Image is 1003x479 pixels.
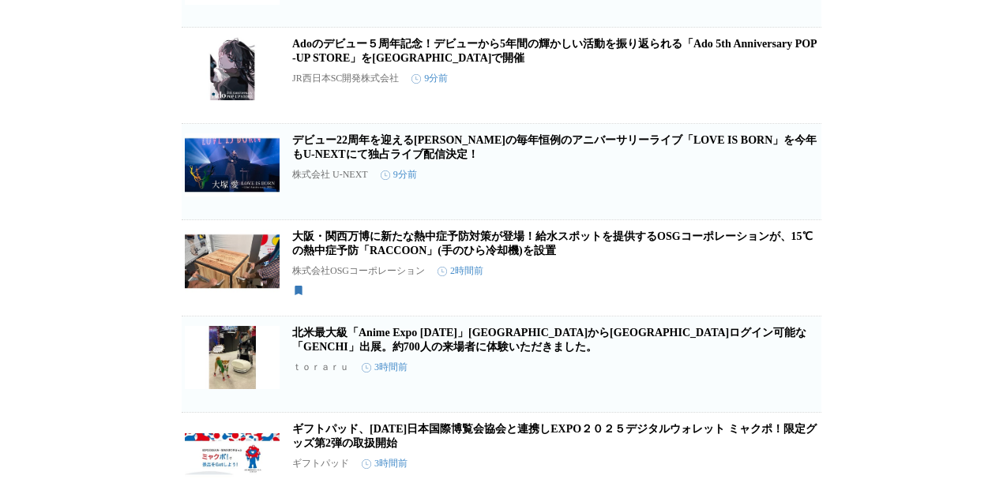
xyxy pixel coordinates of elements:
a: デビュー22周年を迎える[PERSON_NAME]の毎年恒例のアニバーサリーライブ「LOVE IS BORN」を今年もU-NEXTにて独占ライブ配信決定！ [292,134,817,160]
a: ギフトパッド、[DATE]日本国際博覧会協会と連携しEXPO２０２５デジタルウォレット ミャクポ！限定グッズ第2弾の取扱開始 [292,423,817,449]
p: 株式会社OSGコーポレーション [292,264,425,278]
time: 9分前 [381,168,417,181]
time: 2時間前 [438,264,483,278]
time: 3時間前 [362,457,408,470]
p: 株式会社 U-NEXT [292,168,368,181]
a: 大阪・関西万博に新たな熱中症予防対策が登場！給水スポットを提供するOSGコーポレーションが、15℃の熱中症予防「RACCOON」(手のひら冷却機)を設置 [292,230,813,256]
p: JR西日本SC開発株式会社 [292,72,399,85]
img: デビュー22周年を迎える大塚 愛の毎年恒例のアニバーサリーライブ「LOVE IS BORN」を今年もU-NEXTにて独占ライブ配信決定！ [185,133,280,196]
svg: 保存済み [292,284,305,297]
img: Adoのデビュー５周年記念！デビューから5年間の輝かしい活動を振り返られる「Ado 5th Anniversary POP-UP STORE」をルクア大阪で開催 [185,37,280,100]
p: ギフトパッド [292,457,349,470]
a: Adoのデビュー５周年記念！デビューから5年間の輝かしい活動を振り返られる「Ado 5th Anniversary POP-UP STORE」を[GEOGRAPHIC_DATA]で開催 [292,38,817,64]
img: 北米最大級「Anime Expo 2025」ロサンゼルスから大阪へログイン可能な「GENCHI」出展。約700人の来場者に体験いただきました。 [185,326,280,389]
img: 大阪・関西万博に新たな熱中症予防対策が登場！給水スポットを提供するOSGコーポレーションが、15℃の熱中症予防「RACCOON」(手のひら冷却機)を設置 [185,230,280,293]
a: 北米最大級「Anime Expo [DATE]」[GEOGRAPHIC_DATA]から[GEOGRAPHIC_DATA]ログイン可能な「GENCHI」出展。約700人の来場者に体験いただきました。 [292,327,806,353]
p: ｔｏｒａｒｕ [292,361,349,374]
time: 3時間前 [362,361,408,374]
time: 9分前 [411,72,448,85]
